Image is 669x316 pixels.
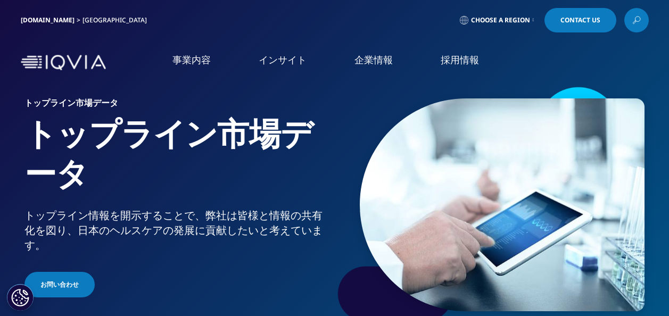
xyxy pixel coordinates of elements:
div: [GEOGRAPHIC_DATA] [82,16,151,24]
a: 採用情報 [441,53,479,66]
span: Choose a Region [471,16,530,24]
a: 事業内容 [172,53,211,66]
h6: トップライン市場データ [24,98,331,113]
button: Cookie 設定 [7,284,34,311]
span: Contact Us [560,17,600,23]
span: お問い合わせ [40,280,79,289]
a: インサイト [259,53,307,66]
img: 299_analyze-an-experiment-by-tablet.jpg [360,98,645,311]
a: [DOMAIN_NAME] [21,15,75,24]
a: 企業情報 [354,53,393,66]
div: トップライン情報を開示することで、弊社は皆様と情報の共有化を図り、日本のヘルスケアの発展に貢献したいと考えています。 [24,208,331,253]
h1: トップライン市場データ [24,113,331,208]
nav: Primary [110,37,649,88]
a: お問い合わせ [24,272,95,297]
a: Contact Us [544,8,616,32]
